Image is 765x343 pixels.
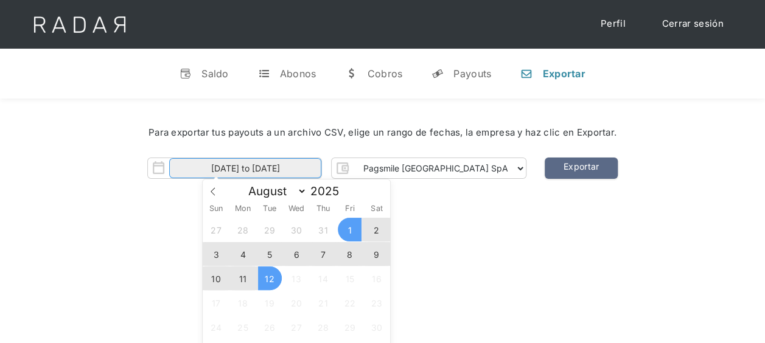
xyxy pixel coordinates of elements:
div: n [520,68,533,80]
span: August 29, 2025 [338,315,362,339]
div: Exportar [542,68,585,80]
span: August 10, 2025 [204,266,228,290]
div: w [345,68,357,80]
span: Wed [283,205,310,213]
span: August 19, 2025 [258,291,282,314]
span: August 3, 2025 [204,242,228,266]
span: July 28, 2025 [231,218,255,241]
span: August 20, 2025 [285,291,309,314]
span: August 21, 2025 [312,291,335,314]
span: August 15, 2025 [338,266,362,290]
span: August 26, 2025 [258,315,282,339]
span: August 25, 2025 [231,315,255,339]
a: Exportar [545,158,618,179]
input: Year [307,184,351,198]
a: Cerrar sesión [650,12,736,36]
span: August 30, 2025 [365,315,388,339]
div: Cobros [367,68,402,80]
div: y [431,68,444,80]
span: July 31, 2025 [312,218,335,241]
select: Month [242,184,307,199]
form: Form [147,158,526,179]
a: Perfil [589,12,638,36]
div: Abonos [280,68,316,80]
span: August 16, 2025 [365,266,388,290]
div: Saldo [201,68,229,80]
span: Fri [337,205,363,213]
span: August 17, 2025 [204,291,228,314]
span: August 8, 2025 [338,242,362,266]
div: Para exportar tus payouts a un archivo CSV, elige un rango de fechas, la empresa y haz clic en Ex... [37,126,728,140]
span: August 27, 2025 [285,315,309,339]
span: August 4, 2025 [231,242,255,266]
span: August 22, 2025 [338,291,362,314]
span: Sun [203,205,229,213]
span: Sat [363,205,390,213]
span: Mon [229,205,256,213]
span: August 1, 2025 [338,218,362,241]
span: July 29, 2025 [258,218,282,241]
span: August 24, 2025 [204,315,228,339]
span: July 27, 2025 [204,218,228,241]
span: August 6, 2025 [285,242,309,266]
span: August 14, 2025 [312,266,335,290]
span: Tue [256,205,283,213]
span: August 7, 2025 [312,242,335,266]
span: August 23, 2025 [365,291,388,314]
span: August 13, 2025 [285,266,309,290]
span: August 11, 2025 [231,266,255,290]
span: August 9, 2025 [365,242,388,266]
span: August 18, 2025 [231,291,255,314]
div: v [180,68,192,80]
span: Thu [310,205,337,213]
span: August 12, 2025 [258,266,282,290]
span: August 5, 2025 [258,242,282,266]
span: August 2, 2025 [365,218,388,241]
div: Payouts [453,68,491,80]
div: t [258,68,270,80]
span: July 30, 2025 [285,218,309,241]
span: August 28, 2025 [312,315,335,339]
